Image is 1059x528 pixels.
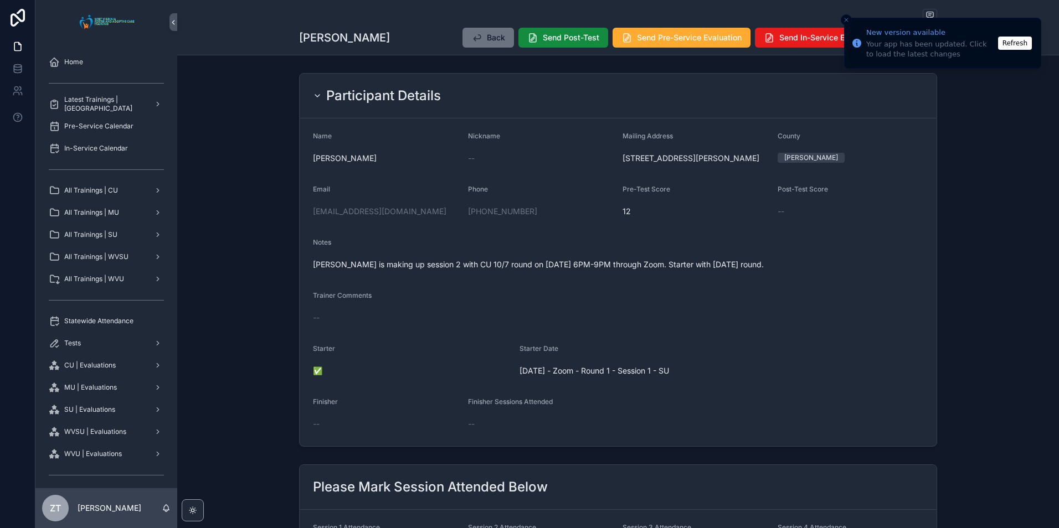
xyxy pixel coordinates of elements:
h2: Participant Details [326,87,441,105]
div: Your app has been updated. Click to load the latest changes [866,39,995,59]
span: All Trainings | CU [64,186,118,195]
span: -- [468,418,475,429]
span: Name [313,132,332,140]
a: SU | Evaluations [42,400,171,420]
p: [PERSON_NAME] [78,503,141,514]
span: Notes [313,238,331,246]
a: In-Service Calendar [42,138,171,158]
div: scrollable content [35,44,177,488]
span: Phone [468,185,488,193]
span: Starter [313,344,335,353]
img: App logo [76,13,137,31]
span: Send Pre-Service Evaluation [637,32,742,43]
span: -- [313,418,320,429]
div: New version available [866,27,995,38]
span: Trainer Comments [313,291,372,299]
span: Tests [64,339,81,348]
span: Pre-Test Score [623,185,670,193]
span: SU | Evaluations [64,405,115,414]
span: In-Service Calendar [64,144,128,153]
span: All Trainings | WVU [64,275,124,283]
a: [EMAIL_ADDRESS][DOMAIN_NAME] [313,206,446,217]
div: [PERSON_NAME] [784,153,838,163]
a: All Trainings | WVU [42,269,171,289]
h1: [PERSON_NAME] [299,30,390,45]
a: MU | Evaluations [42,377,171,397]
span: [PERSON_NAME] [313,153,459,164]
a: All Trainings | SU [42,225,171,245]
span: -- [468,153,475,164]
span: -- [313,312,320,323]
a: CU | Evaluations [42,355,171,375]
a: Pre-Service Calendar [42,116,171,136]
span: 12 [623,206,769,217]
span: Nickname [468,132,500,140]
button: Send In-Service Evaluation [755,28,887,48]
button: Refresh [998,37,1032,50]
a: [PHONE_NUMBER] [468,206,537,217]
span: Latest Trainings | [GEOGRAPHIC_DATA] [64,95,145,113]
span: WVU | Evaluations [64,449,122,458]
span: All Trainings | SU [64,230,117,239]
button: Send Pre-Service Evaluation [613,28,750,48]
span: CU | Evaluations [64,361,116,370]
span: Finisher Sessions Attended [468,397,553,406]
a: WVU | Evaluations [42,444,171,464]
span: Starter Date [520,344,558,353]
span: County [778,132,800,140]
button: Close toast [841,14,852,25]
h2: Please Mark Session Attended Below [313,478,548,496]
span: WVSU | Evaluations [64,427,126,436]
span: ZT [50,501,61,515]
span: All Trainings | MU [64,208,119,217]
a: All Trainings | CU [42,180,171,200]
a: All Trainings | MU [42,203,171,222]
span: [STREET_ADDRESS][PERSON_NAME] [623,153,769,164]
span: Back [487,32,505,43]
span: [DATE] - Zoom - Round 1 - Session 1 - SU [520,365,820,376]
span: -- [778,206,784,217]
span: Finisher [313,397,338,406]
button: Send Post-Test [518,28,608,48]
span: [PERSON_NAME] is making up session 2 with CU 10/7 round on [DATE] 6PM-9PM through Zoom. Starter w... [313,259,923,270]
span: Send In-Service Evaluation [779,32,878,43]
a: WVSU | Evaluations [42,422,171,442]
a: All Trainings | WVSU [42,247,171,267]
span: MU | Evaluations [64,383,117,392]
a: Statewide Attendance [42,311,171,331]
button: Back [462,28,514,48]
a: Latest Trainings | [GEOGRAPHIC_DATA] [42,94,171,114]
span: Mailing Address [623,132,673,140]
span: ✅ [313,365,511,376]
span: Home [64,58,83,66]
span: Email [313,185,330,193]
a: Tests [42,333,171,353]
a: Home [42,52,171,72]
span: Statewide Attendance [64,317,133,325]
span: Post-Test Score [778,185,828,193]
span: All Trainings | WVSU [64,252,128,261]
span: Send Post-Test [543,32,599,43]
span: Pre-Service Calendar [64,122,133,131]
